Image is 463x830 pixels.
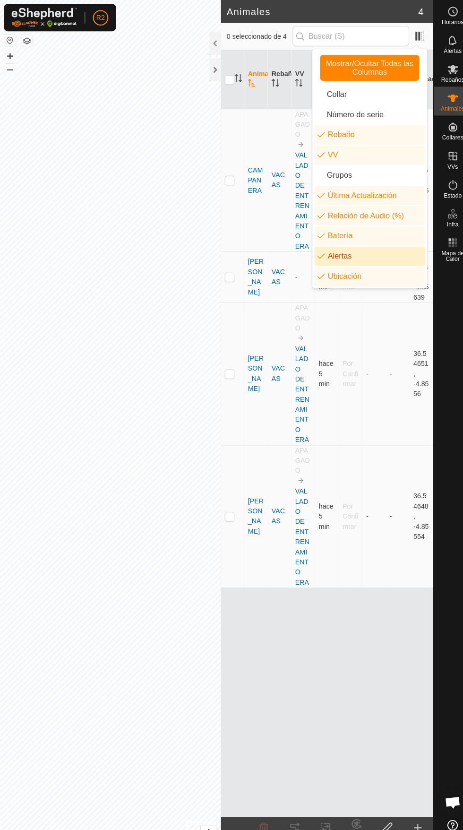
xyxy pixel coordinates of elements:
[309,262,417,281] li: common.label.location
[240,49,263,107] th: Animal
[426,801,463,828] a: Ayuda
[428,246,461,257] span: Mapa de Calor
[309,242,417,261] li: animal.label.alerts
[436,47,453,53] span: Alertas
[4,34,16,45] button: Restablecer Mapa
[266,79,274,86] p-sorticon: Activar para ordenar
[309,163,417,182] li: common.btn.groups
[126,818,157,826] a: Contáctenos
[336,493,352,520] span: Por Confirmar
[313,353,327,380] span: 2 oct 2025, 18:49
[266,262,282,282] div: VACAS
[243,487,259,527] span: [PERSON_NAME]
[243,252,259,292] span: [PERSON_NAME]
[313,258,327,285] span: 2 oct 2025, 18:49
[402,297,425,437] td: 36.54651, -4.8556
[309,143,417,162] li: vp.label.vp
[290,438,304,466] span: APAGADO
[266,497,282,517] div: VACAS
[290,478,304,575] a: VALLADO DE ENTRENAMIENTO ERA
[4,62,16,73] button: –
[292,468,299,476] img: hasta
[356,297,379,437] td: -
[309,103,417,122] li: neckband.label.serialNumber
[266,357,282,377] div: VACAS
[4,50,16,61] button: +
[433,104,456,110] span: Animales
[379,437,402,577] td: -
[290,148,304,245] a: VALLADO DE ENTRENAMIENTO ERA
[318,58,407,75] span: Mostrar/Ocultar Todas las Columnas
[290,298,304,326] span: APAGADO
[292,138,299,146] img: hasta
[290,338,304,435] a: VALLADO DE ENTRENAMIENTO ERA
[203,812,206,824] span: i
[197,810,213,826] button: i
[436,189,453,195] span: Estado
[223,6,411,17] h2: Animales
[314,54,412,79] button: Mostrar/Ocultar Todas las Columnas
[287,26,402,45] input: Buscar (S)
[230,74,238,82] p-sorticon: Activar para ordenar
[243,162,259,192] span: CAMPANERA
[402,437,425,577] td: 36.54648, -4.85554
[309,182,417,201] li: enum.columnList.lastUpdated
[266,167,282,187] div: VACAS
[379,297,402,437] td: -
[356,437,379,577] td: -
[433,76,455,81] span: Rebaños
[60,818,114,826] a: Política de Privacidad
[304,818,334,825] div: Cambiar VV
[336,353,352,380] span: Por Confirmar
[11,8,76,27] img: Logo Gallagher
[309,83,417,102] li: neckband.label.title
[395,818,425,825] div: Crear
[434,132,454,138] span: Collares
[309,202,417,221] li: enum.columnList.audioRatio
[274,818,304,825] div: Rutas
[243,79,251,86] p-sorticon: Activar para ordenar
[313,493,327,520] span: 2 oct 2025, 18:49
[286,49,309,107] th: VV
[437,818,453,824] span: Ayuda
[223,31,287,41] span: 0 seleccionado de 4
[263,49,286,107] th: Rebaño
[94,12,103,22] span: R2
[365,818,395,825] div: Editar
[21,35,32,46] button: Capas del Mapa
[243,347,259,387] span: [PERSON_NAME]
[411,4,416,18] span: 4
[434,19,455,25] span: Horarios
[430,773,459,802] div: Chat abierto
[309,123,417,142] li: mob.label.mob
[439,161,449,166] span: VVs
[292,328,299,336] img: hasta
[336,258,352,285] span: Por Confirmar
[334,814,365,829] div: Cambiar Rebaño
[250,819,267,824] span: Eliminar
[438,217,450,223] span: Infra
[290,79,297,86] p-sorticon: Activar para ordenar
[290,268,292,276] app-display-virtual-paddock-transition: -
[309,222,417,241] li: neckband.label.battery
[290,108,304,136] span: APAGADO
